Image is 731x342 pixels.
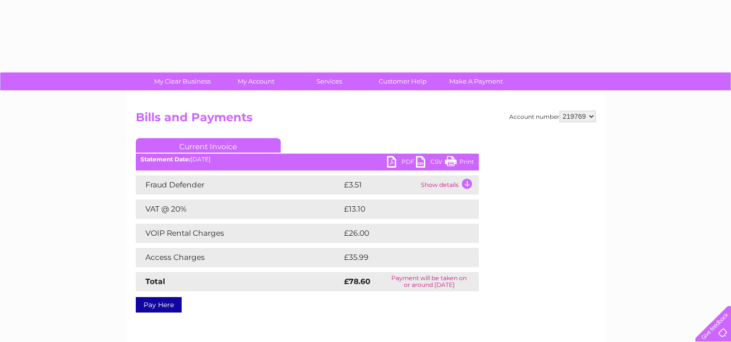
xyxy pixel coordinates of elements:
a: Pay Here [136,297,182,313]
a: Services [289,72,369,90]
td: £13.10 [342,199,458,219]
td: £3.51 [342,175,418,195]
h2: Bills and Payments [136,111,596,129]
td: £26.00 [342,224,460,243]
strong: £78.60 [344,277,371,286]
a: Current Invoice [136,138,281,153]
a: Make A Payment [436,72,516,90]
strong: Total [145,277,165,286]
td: Access Charges [136,248,342,267]
td: Fraud Defender [136,175,342,195]
a: PDF [387,156,416,170]
a: CSV [416,156,445,170]
td: Payment will be taken on or around [DATE] [380,272,478,291]
div: [DATE] [136,156,479,163]
td: £35.99 [342,248,459,267]
div: Account number [509,111,596,122]
td: VAT @ 20% [136,199,342,219]
td: Show details [418,175,479,195]
a: Print [445,156,474,170]
a: My Account [216,72,296,90]
b: Statement Date: [141,156,190,163]
td: VOIP Rental Charges [136,224,342,243]
a: Customer Help [363,72,443,90]
a: My Clear Business [143,72,222,90]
